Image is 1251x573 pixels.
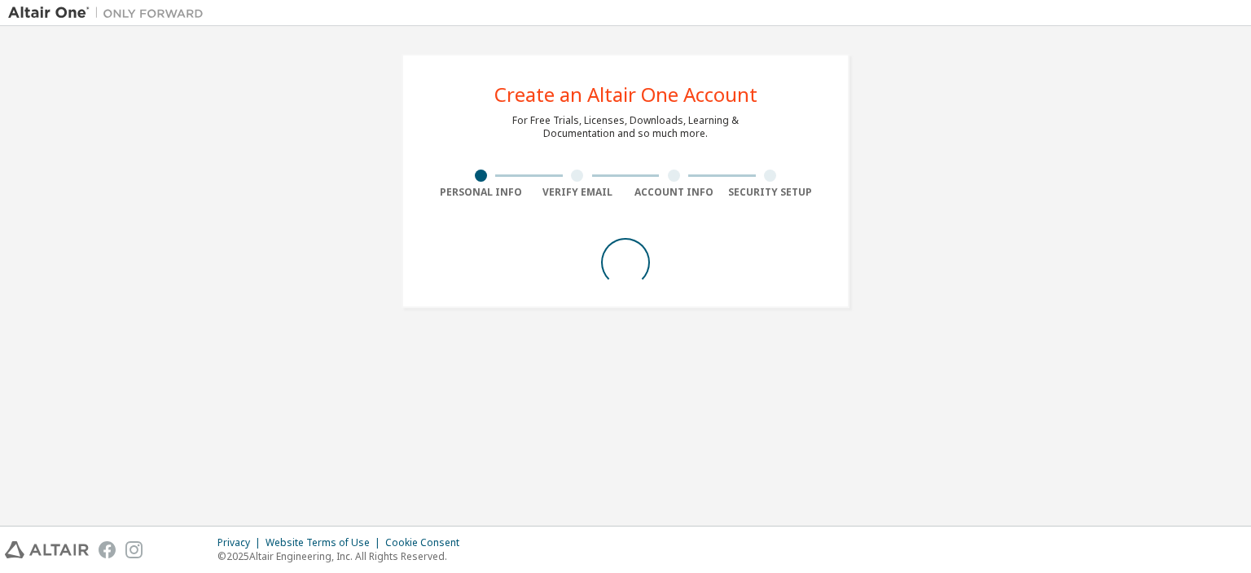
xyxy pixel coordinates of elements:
img: instagram.svg [125,541,143,558]
div: Privacy [217,536,266,549]
div: Verify Email [529,186,626,199]
div: Account Info [625,186,722,199]
img: altair_logo.svg [5,541,89,558]
div: Website Terms of Use [266,536,385,549]
p: © 2025 Altair Engineering, Inc. All Rights Reserved. [217,549,469,563]
div: For Free Trials, Licenses, Downloads, Learning & Documentation and so much more. [512,114,739,140]
img: Altair One [8,5,212,21]
div: Cookie Consent [385,536,469,549]
img: facebook.svg [99,541,116,558]
div: Security Setup [722,186,819,199]
div: Personal Info [432,186,529,199]
div: Create an Altair One Account [494,85,757,104]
